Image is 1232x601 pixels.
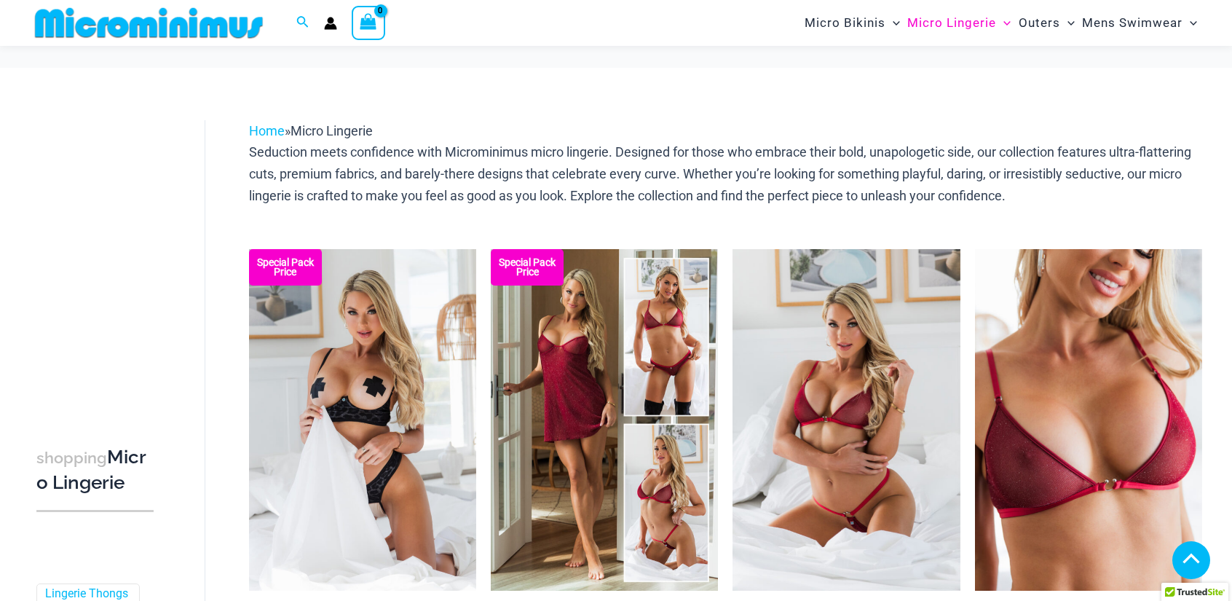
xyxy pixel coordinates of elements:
[996,4,1011,42] span: Menu Toggle
[491,249,718,590] a: Guilty Pleasures Red Collection Pack F Guilty Pleasures Red Collection Pack BGuilty Pleasures Red...
[36,109,167,400] iframe: TrustedSite Certified
[291,123,373,138] span: Micro Lingerie
[1015,4,1078,42] a: OutersMenu ToggleMenu Toggle
[352,6,385,39] a: View Shopping Cart, empty
[975,249,1202,590] img: Guilty Pleasures Red 1045 Bra 01
[885,4,900,42] span: Menu Toggle
[907,4,996,42] span: Micro Lingerie
[29,7,269,39] img: MM SHOP LOGO FLAT
[801,4,904,42] a: Micro BikinisMenu ToggleMenu Toggle
[296,14,309,32] a: Search icon link
[733,249,960,590] a: Guilty Pleasures Red 1045 Bra 689 Micro 05Guilty Pleasures Red 1045 Bra 689 Micro 06Guilty Pleasu...
[249,249,476,590] img: Nights Fall Silver Leopard 1036 Bra 6046 Thong 09v2
[904,4,1014,42] a: Micro LingerieMenu ToggleMenu Toggle
[799,2,1203,44] nav: Site Navigation
[249,123,373,138] span: »
[1182,4,1197,42] span: Menu Toggle
[249,249,476,590] a: Nights Fall Silver Leopard 1036 Bra 6046 Thong 09v2 Nights Fall Silver Leopard 1036 Bra 6046 Thon...
[975,249,1202,590] a: Guilty Pleasures Red 1045 Bra 01Guilty Pleasures Red 1045 Bra 02Guilty Pleasures Red 1045 Bra 02
[249,123,285,138] a: Home
[324,17,337,30] a: Account icon link
[36,449,107,467] span: shopping
[1082,4,1182,42] span: Mens Swimwear
[1078,4,1201,42] a: Mens SwimwearMenu ToggleMenu Toggle
[249,141,1202,206] p: Seduction meets confidence with Microminimus micro lingerie. Designed for those who embrace their...
[36,445,154,495] h3: Micro Lingerie
[1019,4,1060,42] span: Outers
[491,258,564,277] b: Special Pack Price
[491,249,718,590] img: Guilty Pleasures Red Collection Pack F
[805,4,885,42] span: Micro Bikinis
[1060,4,1075,42] span: Menu Toggle
[249,258,322,277] b: Special Pack Price
[733,249,960,590] img: Guilty Pleasures Red 1045 Bra 689 Micro 05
